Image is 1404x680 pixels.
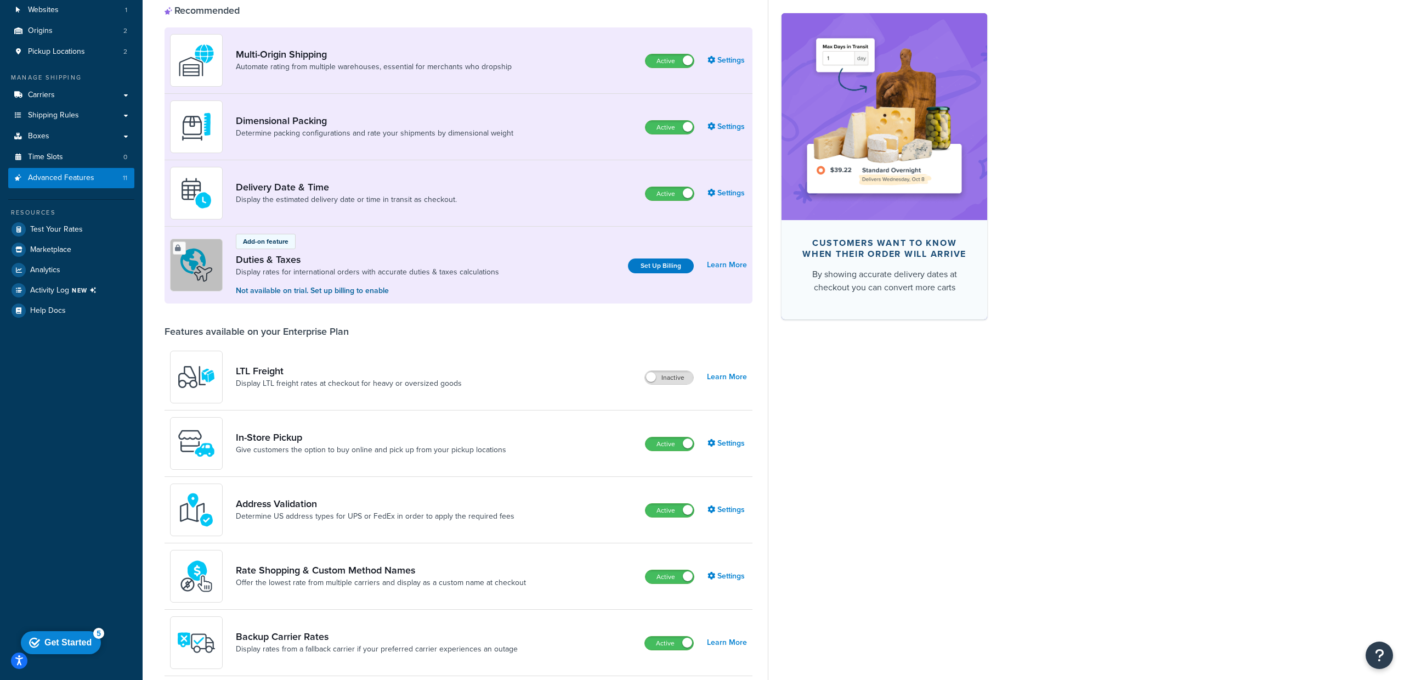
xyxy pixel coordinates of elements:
a: Learn More [707,369,747,385]
a: Automate rating from multiple warehouses, essential for merchants who dropship [236,61,512,72]
a: Learn More [707,257,747,273]
a: Settings [707,436,747,451]
a: Display LTL freight rates at checkout for heavy or oversized goods [236,378,462,389]
a: Settings [707,53,747,68]
span: Advanced Features [28,173,94,183]
div: Recommended [165,4,240,16]
img: icon-duo-feat-rate-shopping-ecdd8bed.png [177,557,216,595]
img: y79ZsPf0fXUFUhFXDzUgf+ktZg5F2+ohG75+v3d2s1D9TjoU8PiyCIluIjV41seZevKCRuEjTPPOKHJsQcmKCXGdfprl3L4q7... [177,358,216,396]
a: Dimensional Packing [236,115,513,127]
span: 2 [123,47,127,57]
a: In-Store Pickup [236,431,506,443]
a: Set Up Billing [628,258,694,273]
img: icon-duo-feat-backup-carrier-4420b188.png [177,623,216,662]
a: Shipping Rules [8,105,134,126]
li: Advanced Features [8,168,134,188]
img: kIG8fy0lQAAAABJRU5ErkJggg== [177,491,216,529]
span: Websites [28,5,59,15]
a: Address Validation [236,498,514,510]
a: Learn More [707,635,747,650]
label: Active [646,121,694,134]
a: LTL Freight [236,365,462,377]
span: Test Your Rates [30,225,83,234]
li: [object Object] [8,280,134,300]
label: Inactive [645,371,693,384]
div: Get Started 5 items remaining, 0% complete [4,5,84,29]
a: Marketplace [8,240,134,260]
span: Origins [28,26,53,36]
a: Carriers [8,85,134,105]
a: Duties & Taxes [236,254,499,266]
a: Display rates for international orders with accurate duties & taxes calculations [236,267,499,278]
a: Multi-Origin Shipping [236,48,512,60]
span: NEW [72,286,101,295]
a: Backup Carrier Rates [236,631,518,643]
a: Display rates from a fallback carrier if your preferred carrier experiences an outage [236,644,518,655]
span: Help Docs [30,306,66,316]
a: Pickup Locations2 [8,42,134,62]
a: Offer the lowest rate from multiple carriers and display as a custom name at checkout [236,577,526,588]
li: Time Slots [8,147,134,167]
label: Active [646,187,694,200]
a: Help Docs [8,301,134,321]
span: Analytics [30,266,60,275]
span: 0 [123,153,127,162]
img: wfgcfpwTIucLEAAAAASUVORK5CYII= [177,424,216,463]
li: Origins [8,21,134,41]
p: Not available on trial. Set up billing to enable [236,285,499,297]
a: Determine packing configurations and rate your shipments by dimensional weight [236,128,513,139]
a: Settings [707,502,747,518]
a: Advanced Features11 [8,168,134,188]
span: Carriers [28,91,55,100]
span: Activity Log [30,283,101,297]
a: Delivery Date & Time [236,181,457,193]
a: Settings [707,119,747,134]
label: Active [646,437,694,451]
span: 11 [123,173,127,183]
div: Get Started [28,12,75,22]
img: DTVBYsAAAAAASUVORK5CYII= [177,108,216,146]
img: gfkeb5ejjkALwAAAABJRU5ErkJggg== [177,174,216,212]
button: Open Resource Center [1366,642,1393,669]
a: Test Your Rates [8,220,134,239]
a: Origins2 [8,21,134,41]
img: feature-image-ddt-36eae7f7280da8017bfb280eaccd9c446f90b1fe08728e4019434db127062ab4.png [798,30,971,203]
li: Pickup Locations [8,42,134,62]
a: Give customers the option to buy online and pick up from your pickup locations [236,445,506,456]
div: 5 [77,2,88,13]
label: Active [646,570,694,583]
span: Boxes [28,132,49,141]
span: Time Slots [28,153,63,162]
img: WatD5o0RtDAAAAAElFTkSuQmCC [177,41,216,80]
a: Settings [707,569,747,584]
div: Customers want to know when their order will arrive [799,237,970,259]
a: Boxes [8,126,134,147]
span: Shipping Rules [28,111,79,120]
span: Marketplace [30,245,71,255]
a: Settings [707,186,747,201]
span: 2 [123,26,127,36]
label: Active [646,504,694,517]
a: Activity LogNEW [8,280,134,300]
a: Time Slots0 [8,147,134,167]
span: Pickup Locations [28,47,85,57]
p: Add-on feature [243,237,288,246]
div: Resources [8,208,134,217]
div: By showing accurate delivery dates at checkout you can convert more carts [799,267,970,294]
div: Features available on your Enterprise Plan [165,325,349,338]
a: Determine US address types for UPS or FedEx in order to apply the required fees [236,511,514,522]
label: Active [646,54,694,68]
a: Rate Shopping & Custom Method Names [236,564,526,576]
span: 1 [125,5,127,15]
a: Analytics [8,260,134,280]
label: Active [645,637,693,650]
div: Manage Shipping [8,73,134,82]
a: Display the estimated delivery date or time in transit as checkout. [236,194,457,205]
